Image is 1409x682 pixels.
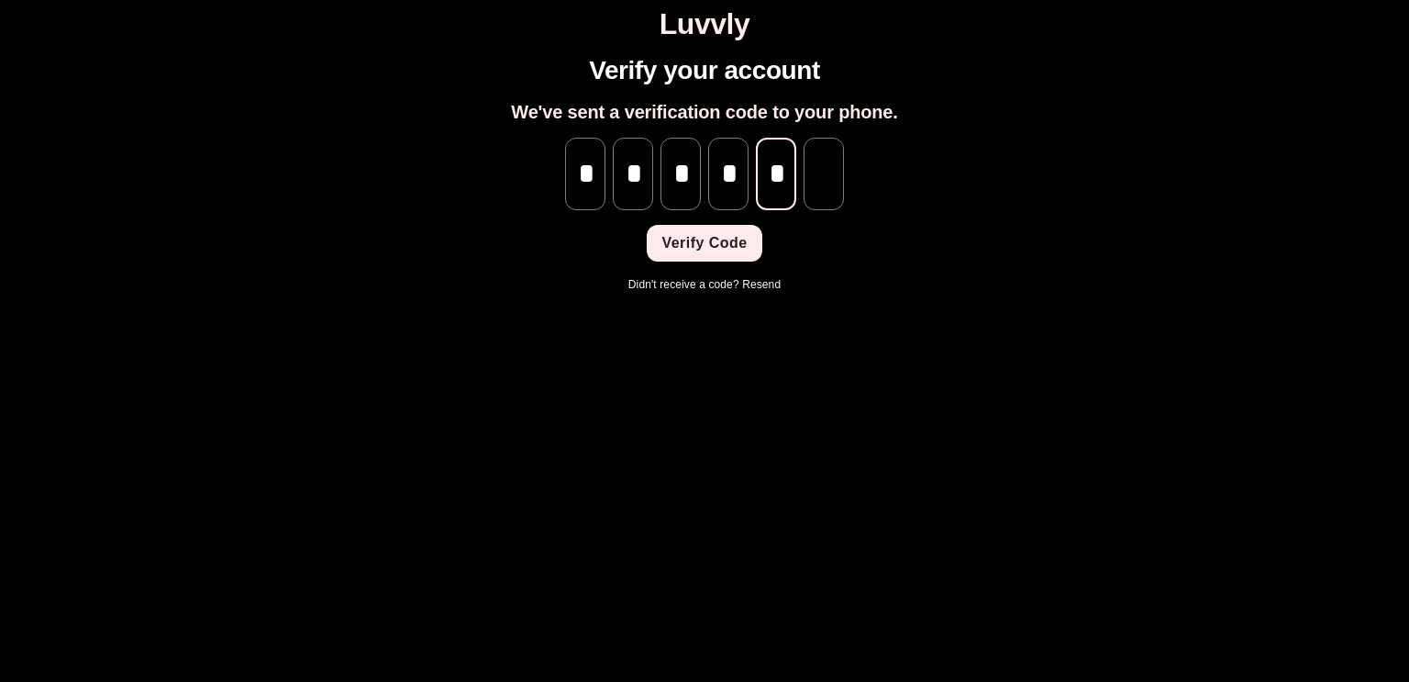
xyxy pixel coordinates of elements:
h2: We've sent a verification code to your phone. [511,101,897,123]
h1: Verify your account [589,56,820,86]
button: Verify Code [647,225,761,262]
p: Didn't receive a code? [628,276,781,293]
h1: Luvvly [7,7,1402,41]
a: Resend [742,278,781,291]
